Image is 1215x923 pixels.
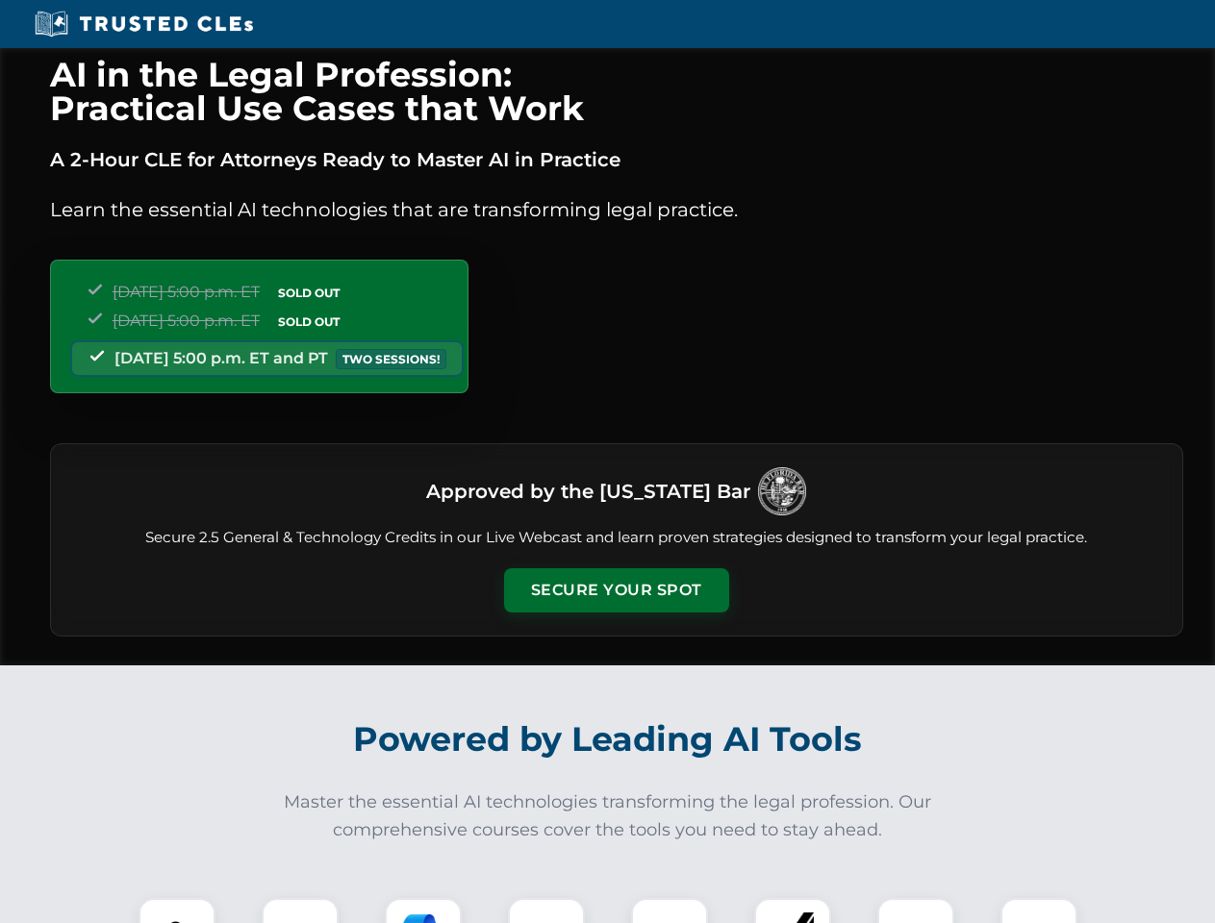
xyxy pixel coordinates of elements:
h1: AI in the Legal Profession: Practical Use Cases that Work [50,58,1183,125]
p: Secure 2.5 General & Technology Credits in our Live Webcast and learn proven strategies designed ... [74,527,1159,549]
span: SOLD OUT [271,283,346,303]
span: [DATE] 5:00 p.m. ET [113,312,260,330]
img: Logo [758,467,806,515]
span: SOLD OUT [271,312,346,332]
h2: Powered by Leading AI Tools [75,706,1141,773]
button: Secure Your Spot [504,568,729,612]
p: Learn the essential AI technologies that are transforming legal practice. [50,194,1183,225]
h3: Approved by the [US_STATE] Bar [426,474,750,509]
p: A 2-Hour CLE for Attorneys Ready to Master AI in Practice [50,144,1183,175]
img: Trusted CLEs [29,10,259,38]
p: Master the essential AI technologies transforming the legal profession. Our comprehensive courses... [271,788,945,844]
span: [DATE] 5:00 p.m. ET [113,283,260,301]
